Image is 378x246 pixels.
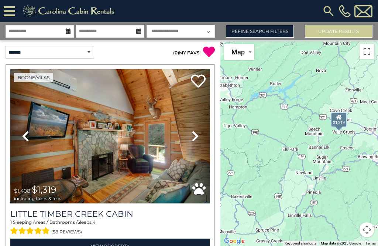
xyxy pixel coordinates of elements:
img: Google [222,236,247,246]
a: Add to favorites [191,74,206,90]
span: 1 [10,219,12,225]
a: Terms [365,241,376,245]
div: Sleeping Areas / Bathrooms / Sleeps: [10,219,210,237]
button: Change map style [224,44,254,60]
a: Boone/Vilas [14,73,53,82]
span: Map [231,48,245,56]
span: Map data ©2025 Google [321,241,361,245]
button: Map camera controls [360,222,374,237]
span: ( ) [173,50,179,55]
a: Open this area in Google Maps (opens a new window) [222,236,247,246]
a: (0)MY FAVS [173,50,200,55]
span: 4 [93,219,96,225]
span: 0 [175,50,178,55]
span: $1,408 [14,188,30,194]
button: Keyboard shortcuts [285,241,316,246]
span: 1 [48,219,49,225]
button: Update Results [305,25,372,38]
span: including taxes & fees [14,196,61,201]
span: $1,319 [32,184,56,195]
img: thumbnail_163274394.jpeg [10,69,210,203]
button: Toggle fullscreen view [360,44,374,59]
div: $1,319 [330,112,347,127]
img: search-regular.svg [322,4,335,18]
img: Khaki-logo.png [19,4,121,18]
span: (58 reviews) [51,227,82,237]
a: Little Timber Creek Cabin [10,209,210,219]
a: [PHONE_NUMBER] [337,5,353,17]
a: Refine Search Filters [226,25,293,38]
